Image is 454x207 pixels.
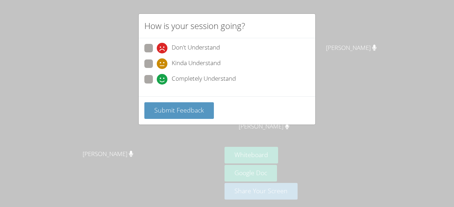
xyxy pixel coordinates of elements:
[172,74,236,85] span: Completely Understand
[172,58,221,69] span: Kinda Understand
[154,106,204,114] span: Submit Feedback
[144,102,214,119] button: Submit Feedback
[144,19,245,32] h2: How is your session going?
[172,43,220,53] span: Don't Understand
